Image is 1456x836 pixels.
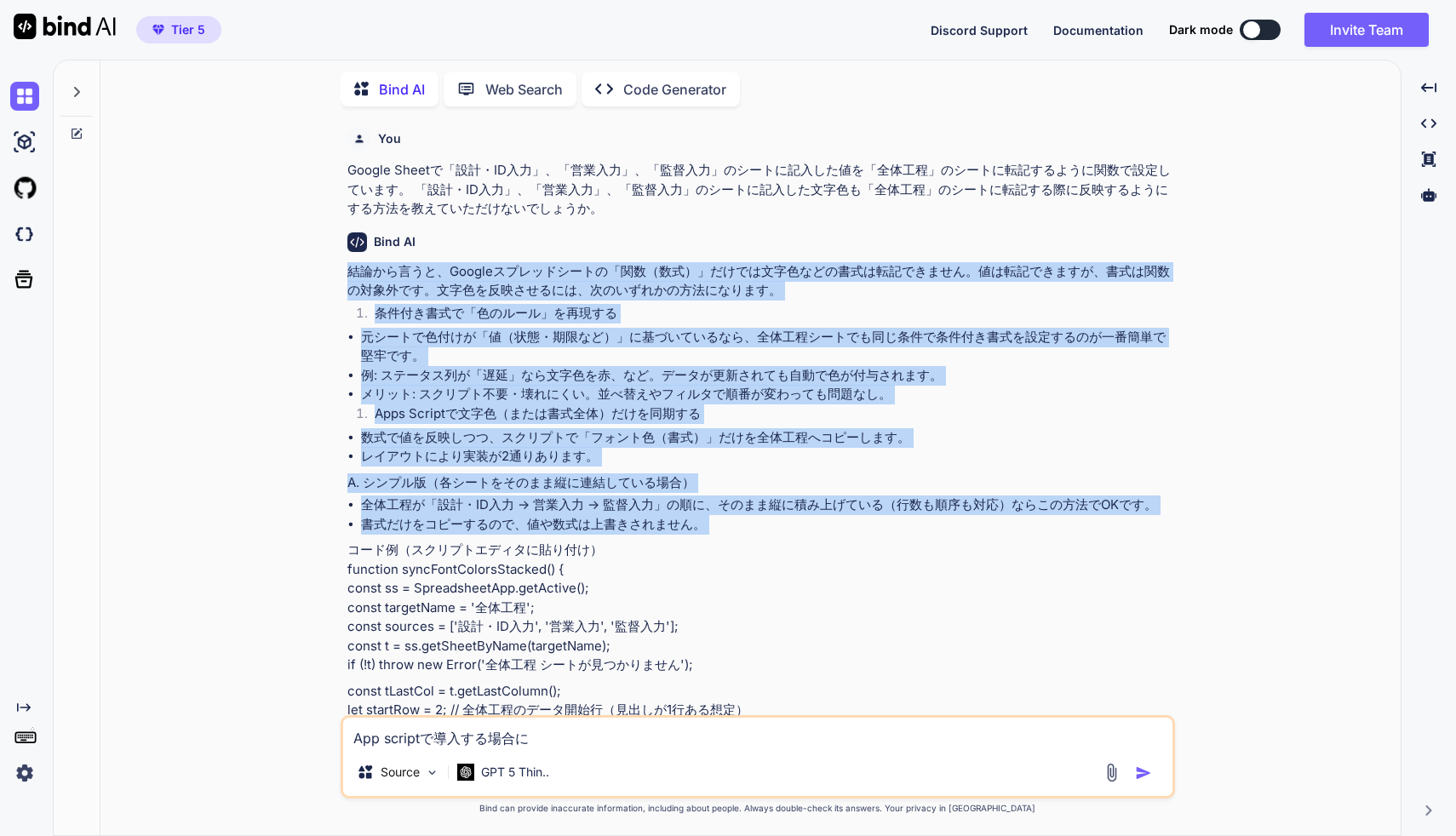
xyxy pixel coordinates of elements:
img: Pick Models [425,765,439,780]
img: premium [152,25,164,35]
p: Bind can provide inaccurate information, including about people. Always double-check its answers.... [341,802,1175,815]
textarea: App scriptで導入する場合に [343,718,1172,748]
li: 例: ステータス列が「遅延」なら文字色を赤、など。データが更新されても自動で色が付与されます。 [361,366,1172,386]
li: 数式で値を反映しつつ、スクリプトで「フォント色（書式）」だけを全体工程へコピーします。 [361,428,1172,448]
p: A. シンプル版（各シートをそのまま縦に連結している場合） [347,473,1172,493]
span: Dark mode [1169,21,1233,38]
li: メリット: スクリプト不要・壊れにくい。並べ替えやフィルタで順番が変わっても問題なし。 [361,385,1172,404]
img: icon [1135,764,1152,782]
h6: You [378,130,401,147]
li: レイアウトにより実装が2通りあります。 [361,447,1172,467]
img: darkCloudIdeIcon [10,220,39,249]
span: Tier 5 [171,21,205,38]
img: GPT 5 Thinking High [457,764,474,780]
p: 結論から言うと、Googleスプレッドシートの「関数（数式）」だけでは文字色などの書式は転記できません。値は転記できますが、書式は関数の対象外です。文字色を反映させるには、次のいずれかの方法にな... [347,262,1172,301]
p: Source [381,764,420,781]
button: Discord Support [931,21,1028,39]
p: Bind AI [379,79,425,100]
img: chat [10,82,39,111]
p: GPT 5 Thin.. [481,764,549,781]
li: 元シートで色付けが「値（状態・期限など）」に基づいているなら、全体工程シートでも同じ条件で条件付き書式を設定するのが一番簡単で堅牢です。 [361,328,1172,366]
p: Web Search [485,79,563,100]
li: Apps Scriptで文字色（または書式全体）だけを同期する [361,404,1172,428]
p: Google Sheetで「設計・ID入力」、「営業入力」、「監督入力」のシートに記入した値を「全体工程」のシートに転記するように関数で設定しています。 「設計・ID入力」、「営業入力」、「監督... [347,161,1172,219]
img: settings [10,759,39,787]
img: githubLight [10,174,39,203]
p: const tLastCol = t.getLastColumn(); let startRow = 2; // 全体工程のデータ開始行（見出しが1行ある想定） [347,682,1172,720]
p: コード例（スクリプトエディタに貼り付け） function syncFontColorsStacked() { const ss = SpreadsheetApp.getActive(); co... [347,541,1172,675]
button: Invite Team [1304,13,1429,47]
span: Discord Support [931,23,1028,37]
li: 全体工程が「設計・ID入力 → 営業入力 → 監督入力」の順に、そのまま縦に積み上げている（行数も順序も対応）ならこの方法でOKです。 [361,495,1172,515]
p: Code Generator [623,79,726,100]
img: attachment [1102,763,1121,782]
h6: Bind AI [374,233,416,250]
img: Bind AI [14,14,116,39]
li: 書式だけをコピーするので、値や数式は上書きされません。 [361,515,1172,535]
li: 条件付き書式で「色のルール」を再現する [361,304,1172,328]
button: Documentation [1053,21,1144,39]
button: premiumTier 5 [136,16,221,43]
span: Documentation [1053,23,1144,37]
img: ai-studio [10,128,39,157]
